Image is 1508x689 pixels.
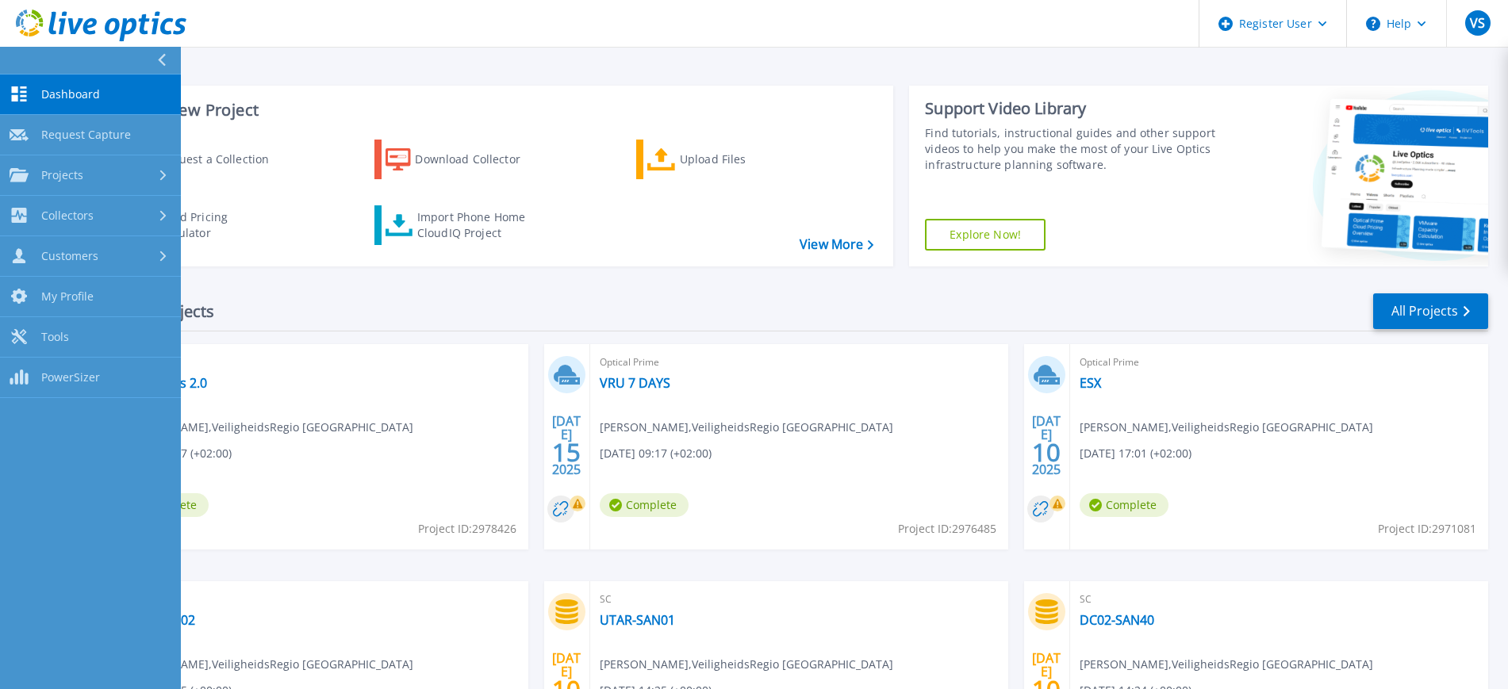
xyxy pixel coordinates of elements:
a: Explore Now! [925,219,1046,251]
span: SC [600,591,999,608]
div: Import Phone Home CloudIQ Project [417,209,541,241]
span: Projects [41,168,83,182]
span: [PERSON_NAME] , VeiligheidsRegio [GEOGRAPHIC_DATA] [600,419,893,436]
div: Support Video Library [925,98,1220,119]
a: Upload Files [636,140,813,179]
span: Complete [1080,493,1168,517]
div: Download Collector [415,144,542,175]
a: UTAR-SAN01 [600,612,675,628]
span: Optical Prime [120,354,519,371]
span: Project ID: 2978426 [418,520,516,538]
span: [PERSON_NAME] , VeiligheidsRegio [GEOGRAPHIC_DATA] [120,419,413,436]
span: Project ID: 2971081 [1378,520,1476,538]
span: Dashboard [41,87,100,101]
a: VRU 7 DAYS [600,375,670,391]
div: Find tutorials, instructional guides and other support videos to help you make the most of your L... [925,125,1220,173]
div: [DATE] 2025 [1031,416,1061,474]
span: Tools [41,330,69,344]
a: Cloud Pricing Calculator [113,205,290,245]
div: [DATE] 2025 [551,416,581,474]
span: [PERSON_NAME] , VeiligheidsRegio [GEOGRAPHIC_DATA] [1080,656,1373,673]
div: Cloud Pricing Calculator [155,209,282,241]
span: VS [1470,17,1485,29]
span: My Profile [41,289,94,304]
span: [PERSON_NAME] , VeiligheidsRegio [GEOGRAPHIC_DATA] [600,656,893,673]
span: [DATE] 17:01 (+02:00) [1080,445,1191,462]
span: SC [1080,591,1479,608]
span: PowerSizer [41,370,100,385]
span: 10 [1032,446,1061,459]
span: [DATE] 09:17 (+02:00) [600,445,712,462]
a: All Projects [1373,293,1488,329]
a: View More [800,237,873,252]
span: Request Capture [41,128,131,142]
span: [PERSON_NAME] , VeiligheidsRegio [GEOGRAPHIC_DATA] [120,656,413,673]
span: SC [120,591,519,608]
span: Customers [41,249,98,263]
span: [PERSON_NAME] , VeiligheidsRegio [GEOGRAPHIC_DATA] [1080,419,1373,436]
a: ESX [1080,375,1101,391]
span: 15 [552,446,581,459]
span: Optical Prime [1080,354,1479,371]
div: Upload Files [680,144,807,175]
a: Request a Collection [113,140,290,179]
a: DC02-SAN40 [1080,612,1154,628]
div: Request a Collection [158,144,285,175]
span: Collectors [41,209,94,223]
a: Download Collector [374,140,551,179]
span: Optical Prime [600,354,999,371]
h3: Start a New Project [113,101,873,119]
span: Complete [600,493,689,517]
span: Project ID: 2976485 [898,520,996,538]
